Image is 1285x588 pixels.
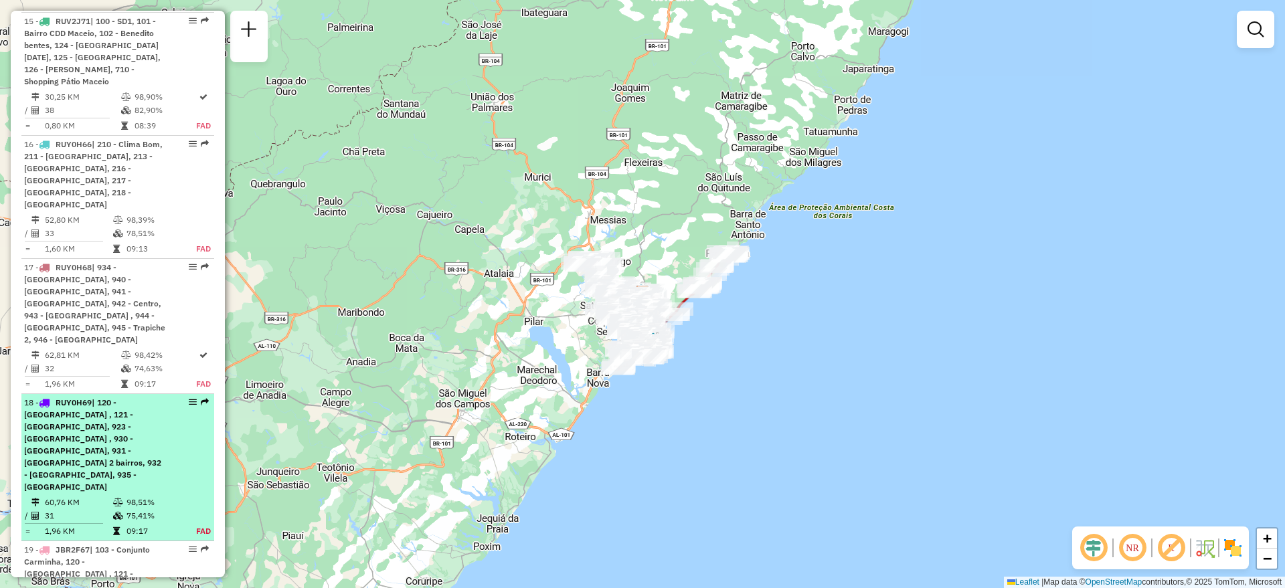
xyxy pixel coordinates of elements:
td: 30,25 KM [44,90,120,104]
td: 33 [44,227,112,240]
span: + [1263,530,1272,547]
i: % de utilização da cubagem [113,229,123,237]
td: 98,51% [126,496,181,509]
i: Distância Total [31,216,39,224]
a: Nova sessão e pesquisa [236,16,262,46]
td: / [24,104,31,117]
i: Distância Total [31,351,39,359]
td: = [24,242,31,256]
td: 38 [44,104,120,117]
img: 303 UDC Full Litoral [645,332,662,349]
i: Total de Atividades [31,106,39,114]
em: Opções [189,545,197,553]
i: % de utilização do peso [121,93,131,101]
span: Exibir rótulo [1155,532,1187,564]
i: % de utilização da cubagem [113,512,123,520]
td: = [24,377,31,391]
i: Total de Atividades [31,512,39,520]
span: JBR2F67 [56,545,90,555]
td: 09:17 [134,377,196,391]
td: 0,80 KM [44,119,120,132]
i: Total de Atividades [31,229,39,237]
span: 18 - [24,397,161,492]
a: Zoom out [1257,549,1277,569]
span: RUY0H68 [56,262,92,272]
i: Distância Total [31,93,39,101]
em: Rota exportada [201,545,209,553]
td: 52,80 KM [44,213,112,227]
em: Rota exportada [201,140,209,148]
td: 1,60 KM [44,242,112,256]
td: 82,90% [134,104,196,117]
td: 1,96 KM [44,377,120,391]
span: 15 - [24,16,161,86]
td: FAD [181,524,211,538]
i: % de utilização do peso [121,351,131,359]
span: | 100 - SD1, 101 - Bairro CDD Maceio, 102 - Benedito bentes, 124 - [GEOGRAPHIC_DATA][DATE], 125 -... [24,16,161,86]
i: Total de Atividades [31,365,39,373]
td: / [24,362,31,375]
span: | [1041,577,1043,587]
i: Tempo total em rota [121,122,128,130]
td: 62,81 KM [44,349,120,362]
em: Opções [189,263,197,271]
td: = [24,524,31,538]
img: Fluxo de ruas [1194,537,1215,559]
i: Rota otimizada [199,351,207,359]
i: Rota otimizada [199,93,207,101]
td: 98,42% [134,349,196,362]
i: % de utilização da cubagem [121,365,131,373]
td: 1,96 KM [44,524,112,538]
span: | 210 - Clima Bom, 211 - [GEOGRAPHIC_DATA], 213 - [GEOGRAPHIC_DATA], 216 - [GEOGRAPHIC_DATA], 217... [24,139,163,209]
td: = [24,119,31,132]
td: / [24,227,31,240]
img: FAD CDD Maceio [634,284,651,302]
img: Exibir/Ocultar setores [1222,537,1244,559]
i: Tempo total em rota [113,527,120,535]
td: / [24,509,31,522]
td: 09:17 [126,524,181,538]
td: 60,76 KM [44,496,112,509]
td: FAD [195,119,211,132]
img: UDC zumpy [632,283,650,300]
span: | 120 - [GEOGRAPHIC_DATA] , 121 - [GEOGRAPHIC_DATA], 923 - [GEOGRAPHIC_DATA] , 930 - [GEOGRAPHIC_... [24,397,161,492]
td: 78,51% [126,227,181,240]
a: Zoom in [1257,528,1277,549]
i: Tempo total em rota [121,380,128,388]
span: RUY0H66 [56,139,92,149]
span: Ocultar NR [1116,532,1148,564]
span: | 934 - [GEOGRAPHIC_DATA], 940 - [GEOGRAPHIC_DATA], 941 - [GEOGRAPHIC_DATA], 942 - Centro, 943 - ... [24,262,165,345]
em: Opções [189,17,197,25]
td: 31 [44,509,112,522]
a: Leaflet [1007,577,1039,587]
i: % de utilização do peso [113,216,123,224]
em: Rota exportada [201,398,209,406]
span: 16 - [24,139,163,209]
i: Tempo total em rota [113,245,120,253]
em: Opções [189,140,197,148]
td: FAD [195,377,211,391]
i: Distância Total [31,498,39,506]
td: 08:39 [134,119,196,132]
div: Map data © contributors,© 2025 TomTom, Microsoft [1004,577,1285,588]
td: 98,39% [126,213,181,227]
span: Ocultar deslocamento [1078,532,1110,564]
td: 74,63% [134,362,196,375]
em: Opções [189,398,197,406]
em: Rota exportada [201,263,209,271]
span: − [1263,550,1272,567]
span: 17 - [24,262,165,345]
td: 09:13 [126,242,181,256]
span: RUV2J71 [56,16,90,26]
td: 98,90% [134,90,196,104]
span: RUY0H69 [56,397,92,407]
a: Exibir filtros [1242,16,1269,43]
i: % de utilização da cubagem [121,106,131,114]
i: % de utilização do peso [113,498,123,506]
em: Rota exportada [201,17,209,25]
a: OpenStreetMap [1086,577,1142,587]
td: 75,41% [126,509,181,522]
td: 32 [44,362,120,375]
td: FAD [181,242,211,256]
